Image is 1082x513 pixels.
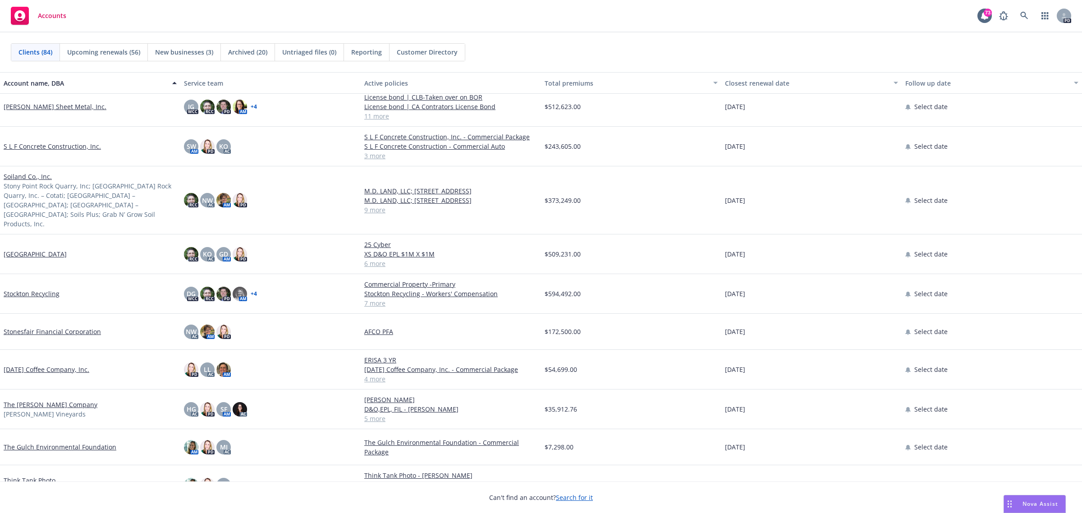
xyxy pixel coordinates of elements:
span: [DATE] [725,196,745,205]
span: KO [219,142,228,151]
img: photo [233,287,247,301]
span: Accounts [38,12,66,19]
img: photo [184,362,198,377]
span: Select date [914,365,948,374]
img: photo [184,247,198,261]
a: 4 more [364,374,537,384]
img: photo [200,440,215,454]
button: Service team [180,72,361,94]
span: Reporting [351,47,382,57]
span: HG [187,404,196,414]
a: S L F Concrete Construction, Inc. - Commercial Package [364,132,537,142]
a: Search [1015,7,1033,25]
span: [PERSON_NAME] Vineyards [4,409,86,419]
a: 25 Cyber [364,240,537,249]
div: Total premiums [545,78,708,88]
span: Can't find an account? [489,493,593,502]
span: Upcoming renewals (56) [67,47,140,57]
a: The Gulch Environmental Foundation [4,442,116,452]
button: Active policies [361,72,541,94]
span: LL [204,365,211,374]
a: ERISA 3 YR [364,355,537,365]
a: 5 more [364,414,537,423]
div: Drag to move [1004,495,1015,513]
img: photo [200,402,215,417]
span: [DATE] [725,102,745,111]
button: Nova Assist [1004,495,1066,513]
a: [PERSON_NAME] Sheet Metal, Inc. [4,102,106,111]
span: [DATE] [725,442,745,452]
a: M.D. LAND, LLC; [STREET_ADDRESS] [364,196,537,205]
img: photo [216,193,231,207]
img: photo [216,287,231,301]
a: License bond | CA Contrators License Bond [364,102,537,111]
div: Account name, DBA [4,78,167,88]
span: $373,249.00 [545,196,581,205]
button: Closest renewal date [721,72,902,94]
span: [DATE] [725,249,745,259]
span: $7,298.00 [545,442,573,452]
a: D&O,EPL, FIL - [PERSON_NAME] [364,404,537,414]
a: Commercial Property -Primary [364,279,537,289]
span: Select date [914,249,948,259]
img: photo [233,193,247,207]
img: photo [233,100,247,114]
span: [DATE] [725,365,745,374]
span: Select date [914,196,948,205]
a: Accounts [7,3,70,28]
a: Stockton Recycling - Workers' Compensation [364,289,537,298]
a: + 4 [251,291,257,297]
img: photo [233,247,247,261]
span: [DATE] [725,289,745,298]
span: $594,492.00 [545,289,581,298]
div: Follow up date [905,78,1068,88]
a: S L F Concrete Construction, Inc. [4,142,101,151]
a: 6 more [364,259,537,268]
div: Service team [184,78,357,88]
a: Search for it [556,493,593,502]
span: $54,699.00 [545,365,577,374]
span: NW [202,196,213,205]
span: Customer Directory [397,47,458,57]
span: MJ [220,480,228,490]
div: Closest renewal date [725,78,888,88]
span: NW [186,327,197,336]
a: S L F Concrete Construction - Commercial Auto [364,142,537,151]
span: GD [219,249,228,259]
div: 73 [984,9,992,17]
span: $35,912.76 [545,404,577,414]
a: XS D&O EPL $1M X $1M [364,249,537,259]
img: photo [233,402,247,417]
a: Stockton Recycling [4,289,60,298]
span: DG [187,289,196,298]
img: photo [200,287,215,301]
img: photo [200,139,215,154]
a: Think Tank Photo - Ocean Marine / Cargo [364,480,537,490]
img: photo [216,100,231,114]
span: Untriaged files (0) [282,47,336,57]
img: photo [216,362,231,377]
span: [DATE] [725,142,745,151]
button: Follow up date [902,72,1082,94]
img: photo [184,440,198,454]
button: Total premiums [541,72,721,94]
img: photo [200,100,215,114]
a: Think Tank Photo [4,476,55,485]
span: [DATE] [725,404,745,414]
span: SW [187,142,196,151]
span: Select date [914,327,948,336]
span: Select date [914,480,948,490]
img: photo [216,325,231,339]
span: Clients (84) [18,47,52,57]
img: photo [184,193,198,207]
a: Stonesfair Financial Corporation [4,327,101,336]
a: Think Tank Photo - [PERSON_NAME] [364,471,537,480]
span: Stony Point Rock Quarry, Inc; [GEOGRAPHIC_DATA] Rock Quarry, Inc. – Cotati; [GEOGRAPHIC_DATA] – [... [4,181,177,229]
div: Active policies [364,78,537,88]
a: The [PERSON_NAME] Company [4,400,97,409]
